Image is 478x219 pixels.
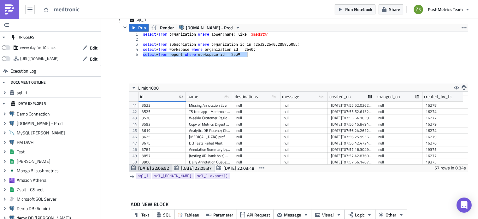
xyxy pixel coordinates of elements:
span: Edit [90,56,97,62]
div: TRIGGERS [11,32,34,43]
div: 3592 [142,121,183,127]
div: [DATE]T07:56:15.849405 [331,121,372,127]
div: 16276 [426,140,467,146]
span: [DATE] 22:05:37 [181,165,212,171]
span: Amazon Athena [17,177,99,183]
div: id [140,92,143,101]
button: Limit 1000 [129,84,161,92]
div: null [378,134,419,140]
div: [DATE]T07:55:52.026227 [331,102,372,109]
div: name [187,92,198,101]
div: null [284,159,325,165]
div: null [236,153,277,159]
img: PushMetrics [4,4,15,15]
div: TS free app - Medtronic Vloc - content engagement v0.0 [189,109,230,115]
div: null [284,109,325,115]
div: 19375 [426,146,467,153]
div: 3525 [142,109,183,115]
img: Avatar [413,4,424,15]
span: PushMetrics Team [428,6,463,13]
div: [DATE]T07:57:42.876090 [331,153,372,159]
div: null [236,134,277,140]
div: Weekly Customer Regional Slack v2 [189,115,230,121]
span: Microsoft SQL Server [17,196,99,202]
div: 57 rows in 0.34s [435,164,466,172]
span: Run Notebook [345,6,372,13]
div: DATA EXPLORER [11,98,46,109]
span: Render [160,24,174,32]
div: null [284,121,325,127]
span: sql_1 [17,90,99,96]
button: Hide content [121,24,129,31]
button: Share [379,4,403,14]
span: Visual [322,211,334,218]
div: 1 [129,32,142,37]
span: Text [142,211,150,218]
div: 16277 [426,115,467,121]
div: AnalyticsDB Recency Check - DV [189,127,230,134]
div: destinations [235,92,258,101]
span: Execution Log [10,65,36,77]
span: sql_[DOMAIN_NAME] [154,173,192,179]
div: Missing Annotation Events [189,102,230,109]
div: 2 [129,37,142,42]
button: [DATE] 22:05:52 [129,164,172,172]
div: https://pushmetrics.io/api/v1/report/ZdLn166r5V/webhook?token=212d93344b8b4ab5a3c190f7b7c865d3 [20,54,58,63]
div: Copy of Metrics Digest to Slack [189,121,230,127]
span: Logic [355,211,365,218]
div: null [236,109,277,115]
div: 16274 [426,109,467,115]
span: Limit 1000 [139,85,159,91]
div: null [236,140,277,146]
div: [DATE]T07:56:24.261261 [331,127,372,134]
div: null [236,159,277,165]
span: [DOMAIN_NAME] - Prod [17,121,99,126]
div: Annotation Summary by Sprint [189,146,230,153]
div: created_by_fk [424,92,452,101]
div: DQ Tests Failed Alert [189,140,230,146]
div: [DATE]T07:55:52.613207 [331,109,372,115]
div: null [378,153,419,159]
span: Parameter [214,211,233,218]
div: 3 [129,42,142,47]
span: Zsolt - GSheet [17,187,99,192]
div: every day for 10 times [20,43,56,52]
div: 16279 [426,121,467,127]
span: medtronic [54,5,80,13]
button: [DATE] 22:05:37 [172,164,215,172]
span: [PERSON_NAME] [17,158,99,164]
span: [DATE] 22:05:52 [139,165,169,171]
span: sql_1 [136,16,161,23]
div: null [378,127,419,134]
span: Other [386,211,397,218]
div: 16277 [426,153,467,159]
div: null [236,127,277,134]
button: [DATE] 22:03:48 [214,164,257,172]
div: 19375 [426,159,467,165]
button: Run [129,24,149,32]
div: 3530 [142,115,183,121]
span: Tableau [185,211,200,218]
div: 16279 [426,134,467,140]
div: created_on [329,92,351,101]
button: Run Notebook [335,4,375,14]
div: 3619 [142,127,183,134]
div: (testing API bank hols) Weekly Customer Regional Report Mail Merge [189,153,230,159]
button: [DOMAIN_NAME] - Prod [177,24,243,32]
div: null [378,140,419,146]
span: SQL [163,211,171,218]
span: Edit [90,44,97,51]
div: [DATE]T07:55:54.105950 [331,115,372,121]
div: changed_on [377,92,400,101]
span: Mongo BI pushmetrics [17,168,99,174]
a: sql_1.export() [195,173,230,179]
div: null [378,159,419,165]
div: null [284,102,325,109]
div: null [378,146,419,153]
button: Render [148,24,177,32]
div: null [284,146,325,153]
div: 3675 [142,140,183,146]
div: [DATE]T07:57:18.304946 [331,146,372,153]
button: PushMetrics Team [410,3,473,16]
span: Test [17,149,99,155]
